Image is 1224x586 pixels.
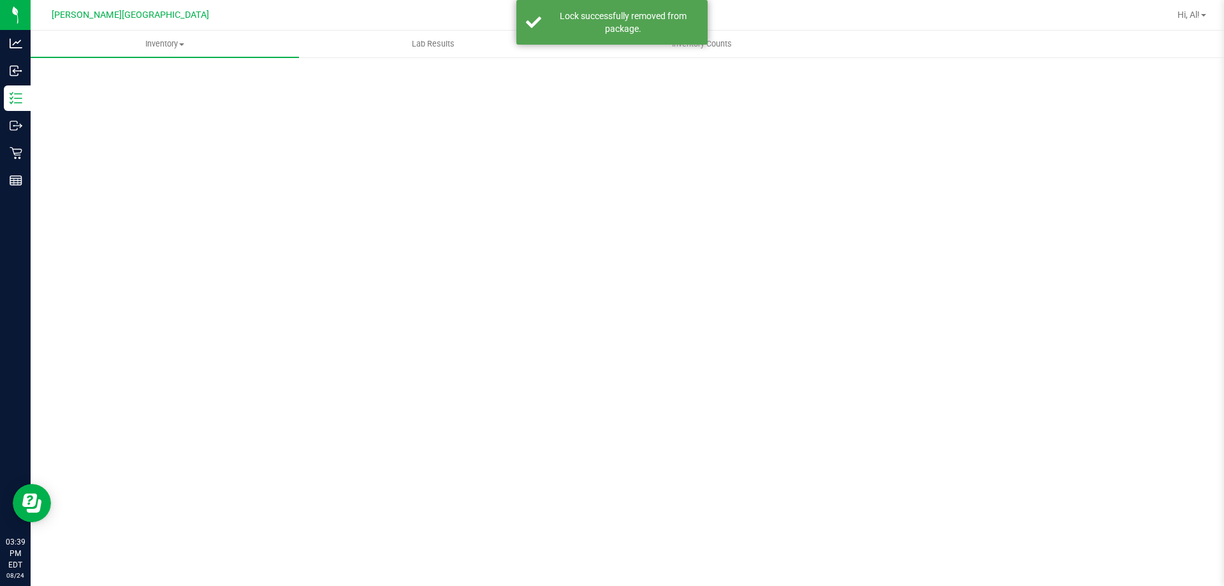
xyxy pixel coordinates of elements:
[10,119,22,132] inline-svg: Outbound
[6,571,25,580] p: 08/24
[31,31,299,57] a: Inventory
[10,147,22,159] inline-svg: Retail
[6,536,25,571] p: 03:39 PM EDT
[10,37,22,50] inline-svg: Analytics
[1177,10,1200,20] span: Hi, Al!
[395,38,472,50] span: Lab Results
[10,92,22,105] inline-svg: Inventory
[10,64,22,77] inline-svg: Inbound
[31,38,299,50] span: Inventory
[52,10,209,20] span: [PERSON_NAME][GEOGRAPHIC_DATA]
[299,31,567,57] a: Lab Results
[13,484,51,522] iframe: Resource center
[10,174,22,187] inline-svg: Reports
[548,10,698,35] div: Lock successfully removed from package.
